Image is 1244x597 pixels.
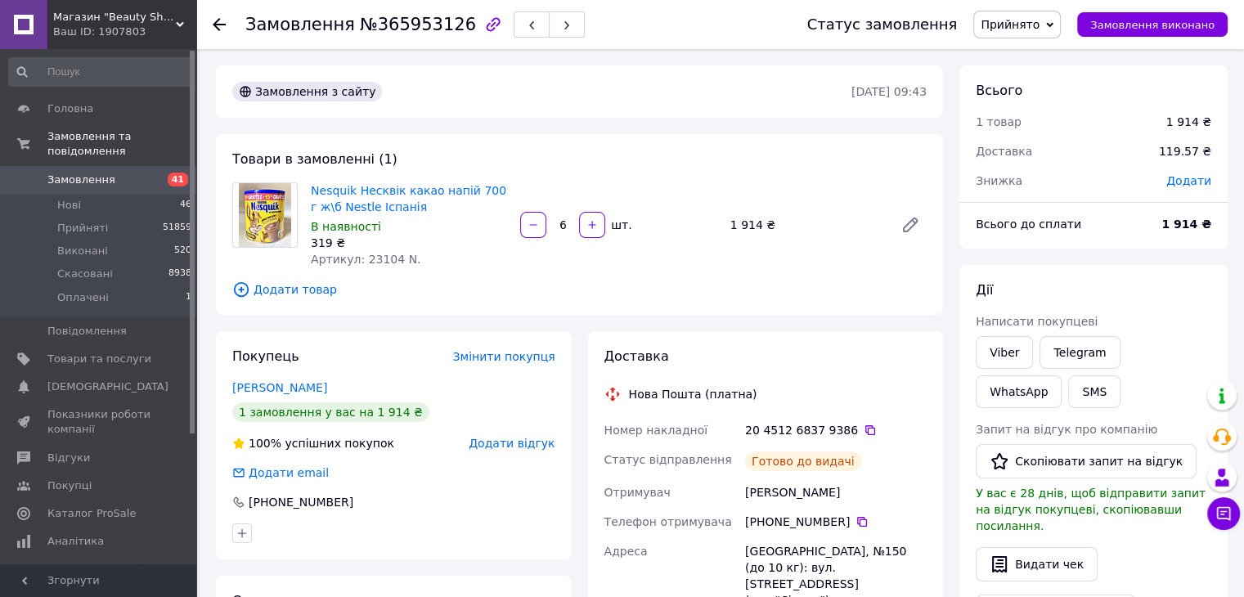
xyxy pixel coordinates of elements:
a: Viber [976,336,1033,369]
span: Оплачені [57,290,109,305]
span: Знижка [976,174,1022,187]
span: Інструменти веб-майстра та SEO [47,562,151,591]
span: Всього до сплати [976,218,1081,231]
div: [PERSON_NAME] [742,478,930,507]
span: Показники роботи компанії [47,407,151,437]
span: Прийняті [57,221,108,236]
div: 20 4512 6837 9386 [745,422,927,438]
span: Додати [1166,174,1211,187]
span: Замовлення [47,173,115,187]
span: 100% [249,437,281,450]
div: [PHONE_NUMBER] [247,494,355,510]
span: Відгуки [47,451,90,465]
span: [DEMOGRAPHIC_DATA] [47,379,168,394]
div: 1 замовлення у вас на 1 914 ₴ [232,402,429,422]
span: В наявності [311,220,381,233]
span: Статус відправлення [604,453,732,466]
div: Додати email [231,465,330,481]
button: Скопіювати запит на відгук [976,444,1197,478]
span: Прийнято [981,18,1040,31]
div: 319 ₴ [311,235,507,251]
input: Пошук [8,57,193,87]
span: Замовлення та повідомлення [47,129,196,159]
span: У вас є 28 днів, щоб відправити запит на відгук покупцеві, скопіювавши посилання. [976,487,1206,532]
a: Telegram [1040,336,1120,369]
span: 46 [180,198,191,213]
span: Аналітика [47,534,104,549]
span: Головна [47,101,93,116]
span: Магазин "Beauty Shop". Побутова хімія, засоби особистої гігієни, декоративна косметика. [53,10,176,25]
time: [DATE] 09:43 [851,85,927,98]
span: 520 [174,244,191,258]
a: WhatsApp [976,375,1062,408]
span: Скасовані [57,267,113,281]
span: Доставка [976,145,1032,158]
span: Замовлення [245,15,355,34]
div: Ваш ID: 1907803 [53,25,196,39]
span: Товари та послуги [47,352,151,366]
div: Повернутися назад [213,16,226,33]
div: Замовлення з сайту [232,82,382,101]
b: 1 914 ₴ [1161,218,1211,231]
span: Виконані [57,244,108,258]
span: Товари в замовленні (1) [232,151,397,167]
div: Готово до видачі [745,451,861,471]
span: 1 товар [976,115,1022,128]
span: Повідомлення [47,324,127,339]
span: Додати відгук [469,437,555,450]
button: SMS [1068,375,1120,408]
span: Телефон отримувача [604,515,732,528]
a: Nesquik Несквік какао напій 700 г ж\б Nestle Іспанія [311,184,506,213]
span: Додати товар [232,281,927,298]
div: шт. [607,217,633,233]
div: Додати email [247,465,330,481]
span: Написати покупцеві [976,315,1098,328]
button: Чат з покупцем [1207,497,1240,530]
img: Nesquik Несквік какао напій 700 г ж\б Nestle Іспанія [239,183,290,247]
span: Покупець [232,348,299,364]
span: Номер накладної [604,424,708,437]
span: Замовлення виконано [1090,19,1215,31]
a: Редагувати [894,209,927,241]
div: 1 914 ₴ [1166,114,1211,130]
button: Видати чек [976,547,1098,581]
span: Всього [976,83,1022,98]
span: Доставка [604,348,669,364]
span: Покупці [47,478,92,493]
div: успішних покупок [232,435,394,451]
span: Артикул: 23104 N. [311,253,420,266]
span: 8938 [168,267,191,281]
span: №365953126 [360,15,476,34]
span: Отримувач [604,486,671,499]
span: Змінити покупця [453,350,555,363]
span: Каталог ProSale [47,506,136,521]
div: Статус замовлення [807,16,958,33]
div: [PHONE_NUMBER] [745,514,927,530]
span: Адреса [604,545,648,558]
span: 51859 [163,221,191,236]
span: 1 [186,290,191,305]
span: Дії [976,282,993,298]
button: Замовлення виконано [1077,12,1228,37]
div: 119.57 ₴ [1149,133,1221,169]
div: Нова Пошта (платна) [625,386,761,402]
span: 41 [168,173,188,186]
span: Нові [57,198,81,213]
span: Запит на відгук про компанію [976,423,1157,436]
div: 1 914 ₴ [724,213,887,236]
a: [PERSON_NAME] [232,381,327,394]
